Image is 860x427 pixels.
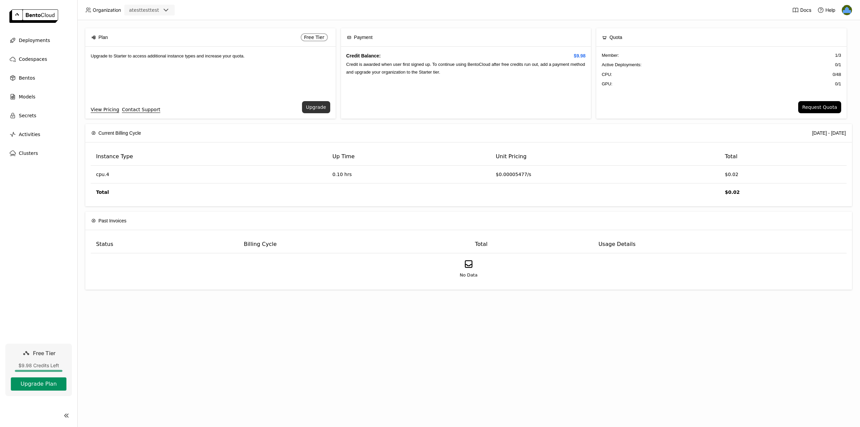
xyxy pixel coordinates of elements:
td: $0.02 [720,166,847,183]
span: Bentos [19,74,35,82]
strong: $0.02 [725,189,740,195]
td: 0.10 hrs [327,166,490,183]
img: logo [9,9,58,23]
a: Contact Support [122,106,160,113]
span: Payment [354,34,373,41]
a: View Pricing [91,106,119,113]
div: atesttesttest [129,7,159,13]
td: cpu.4 [91,166,327,183]
span: Current Billing Cycle [98,129,141,137]
td: $0.00005477/s [490,166,720,183]
span: Secrets [19,112,36,120]
span: Member : [602,52,619,59]
th: Total [470,236,593,253]
span: 0 / 1 [835,61,841,68]
span: Codespaces [19,55,47,63]
span: Credit is awarded when user first signed up. To continue using BentoCloud after free credits run ... [346,62,585,74]
a: Secrets [5,109,72,122]
span: Upgrade to Starter to access additional instance types and increase your quota. [91,53,245,58]
span: Docs [800,7,811,13]
span: Free Tier [33,350,55,356]
span: 0 / 1 [835,81,841,87]
a: Clusters [5,146,72,160]
img: Fidel R [842,5,852,15]
strong: Total [96,189,109,195]
button: Upgrade [302,101,330,113]
a: Bentos [5,71,72,85]
span: 1 / 3 [835,52,841,59]
span: Free Tier [304,35,325,40]
span: Quota [609,34,622,41]
span: Past Invoices [98,217,126,224]
span: Clusters [19,149,38,157]
span: 0 / 48 [832,71,841,78]
button: Upgrade Plan [11,377,67,391]
th: Instance Type [91,148,327,166]
button: Request Quota [798,101,841,113]
th: Status [91,236,239,253]
a: Docs [792,7,811,13]
span: Help [825,7,835,13]
a: Activities [5,128,72,141]
span: Activities [19,130,40,138]
a: Deployments [5,34,72,47]
span: CPU: [602,71,612,78]
div: $9.98 Credits Left [11,362,67,369]
a: Free Tier$9.98 Credits LeftUpgrade Plan [5,344,72,396]
h4: Credit Balance: [346,52,586,59]
a: Models [5,90,72,103]
span: No Data [460,272,478,279]
th: Usage Details [593,236,847,253]
div: Help [817,7,835,13]
span: Deployments [19,36,50,44]
th: Total [720,148,847,166]
span: Organization [93,7,121,13]
span: Models [19,93,35,101]
div: [DATE] - [DATE] [812,129,846,137]
span: Plan [98,34,108,41]
th: Up Time [327,148,490,166]
span: $9.98 [574,52,586,59]
span: GPU: [602,81,612,87]
a: Codespaces [5,52,72,66]
span: Active Deployments : [602,61,642,68]
th: Unit Pricing [490,148,720,166]
th: Billing Cycle [239,236,470,253]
